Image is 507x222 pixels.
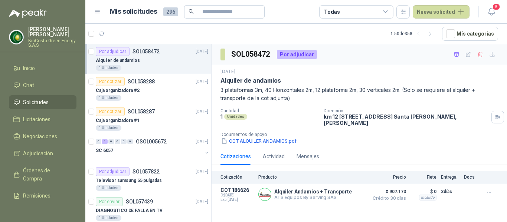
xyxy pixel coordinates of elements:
div: Todas [324,8,340,16]
div: Por adjudicar [96,47,130,56]
a: Licitaciones [9,112,76,126]
div: Actividad [263,152,285,160]
p: [PERSON_NAME] [PERSON_NAME] [28,27,76,37]
p: SOL057822 [133,169,160,174]
span: 5 [492,3,500,10]
p: Docs [464,175,479,180]
span: Órdenes de Compra [23,166,69,183]
span: Negociaciones [23,132,57,140]
div: Por adjudicar [96,167,130,176]
a: Por cotizarSOL058288[DATE] Caja organizadora #21 Unidades [85,74,211,104]
img: Company Logo [9,30,23,44]
span: Adjudicación [23,149,53,158]
div: 1 Unidades [96,65,121,71]
p: Producto [258,175,364,180]
img: Logo peakr [9,9,47,18]
a: Por adjudicarSOL058472[DATE] Alquiler de andamios1 Unidades [85,44,211,74]
p: SOL058472 [133,49,160,54]
p: Dirección [324,108,488,113]
span: Chat [23,81,34,89]
p: Caja organizadora #2 [96,87,140,94]
p: BioCosta Green Energy S.A.S [28,39,76,47]
p: 3 días [441,187,459,196]
span: Remisiones [23,192,50,200]
a: Solicitudes [9,95,76,109]
span: Inicio [23,64,35,72]
span: Crédito 30 días [369,196,406,201]
p: Flete [410,175,436,180]
p: Documentos de apoyo [220,132,504,137]
div: Cotizaciones [220,152,251,160]
span: Exp: [DATE] [220,198,254,202]
h1: Mis solicitudes [110,6,157,17]
p: 3 plataformas 3m, 40 Horizontales 2m, 12 plataforma 2m, 30 verticales 2m. (Solo se requiere el al... [220,86,498,102]
p: Precio [369,175,406,180]
div: 1 Unidades [96,215,121,221]
span: Solicitudes [23,98,49,106]
p: Cantidad [220,108,318,113]
button: 5 [485,5,498,19]
p: ATS Equipos By Serving SAS [274,195,352,200]
p: DIAGNOSTICO DE FALLA EN TV [96,207,163,214]
div: Por enviar [96,197,123,206]
a: 0 1 0 0 0 0 GSOL005672[DATE] SC 6057 [96,137,210,161]
span: Licitaciones [23,115,50,123]
a: Negociaciones [9,129,76,143]
p: SOL058288 [128,79,155,84]
p: COT186626 [220,187,254,193]
p: Alquiler Andamios + Transporte [274,189,352,195]
p: [DATE] [220,68,235,75]
p: $ 0 [410,187,436,196]
span: 296 [163,7,178,16]
div: 1 Unidades [96,95,121,101]
div: 0 [108,139,114,144]
a: Por cotizarSOL058287[DATE] Caja organizadora #11 Unidades [85,104,211,134]
p: [DATE] [196,198,208,205]
div: 0 [121,139,127,144]
div: 1 [102,139,108,144]
p: SC 6057 [96,147,113,154]
button: COT ALQUILER ANDAMIOS.pdf [220,137,297,145]
h3: SOL058472 [231,49,271,60]
a: Órdenes de Compra [9,163,76,186]
button: Mís categorías [442,27,498,41]
div: 1 - 50 de 358 [390,28,436,40]
img: Company Logo [259,188,271,201]
div: 0 [96,139,101,144]
a: Remisiones [9,189,76,203]
a: Adjudicación [9,146,76,160]
p: GSOL005672 [136,139,167,144]
p: SOL058287 [128,109,155,114]
span: search [189,9,194,14]
div: Incluido [419,195,436,201]
p: Cotización [220,175,254,180]
span: $ 907.173 [369,187,406,196]
a: Inicio [9,61,76,75]
button: Nueva solicitud [413,5,470,19]
div: Unidades [224,114,247,120]
p: Caja organizadora #1 [96,117,140,124]
p: [DATE] [196,78,208,85]
p: Alquiler de andamios [96,57,140,64]
div: Por adjudicar [277,50,317,59]
p: [DATE] [196,108,208,115]
p: km 12 [STREET_ADDRESS] Santa [PERSON_NAME] , [PERSON_NAME] [324,113,488,126]
p: Alquiler de andamios [220,77,281,85]
div: Por cotizar [96,107,125,116]
div: Mensajes [297,152,319,160]
p: Televisor samsung 55 pulgadas [96,177,162,184]
p: [DATE] [196,48,208,55]
p: [DATE] [196,138,208,145]
div: 0 [127,139,133,144]
p: 1 [220,113,223,120]
p: SOL057439 [126,199,153,204]
span: C: [DATE] [220,193,254,198]
p: Entrega [441,175,459,180]
a: Por adjudicarSOL057822[DATE] Televisor samsung 55 pulgadas1 Unidades [85,164,211,194]
p: [DATE] [196,168,208,175]
div: Por cotizar [96,77,125,86]
div: 1 Unidades [96,185,121,191]
a: Chat [9,78,76,92]
div: 0 [115,139,120,144]
div: 1 Unidades [96,125,121,131]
